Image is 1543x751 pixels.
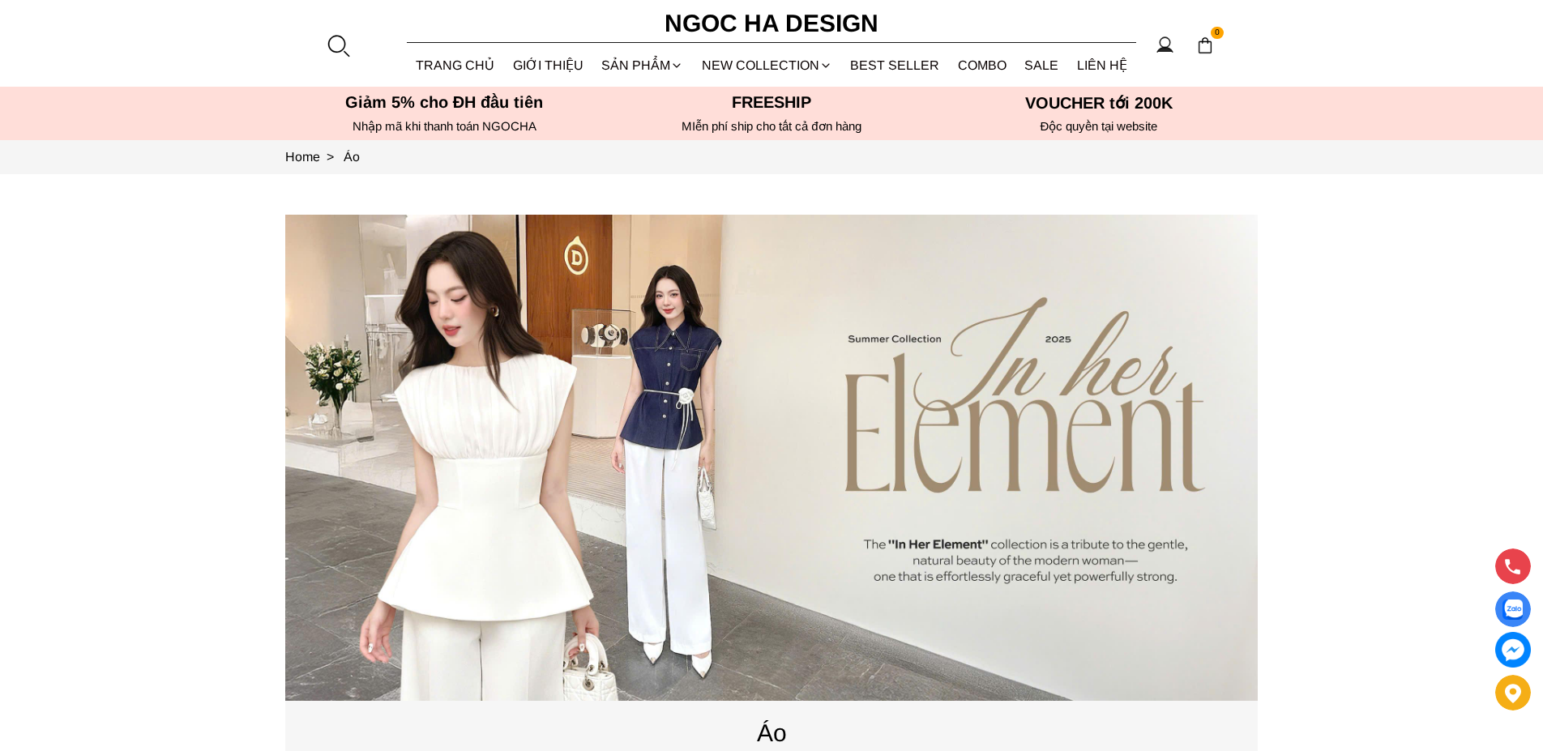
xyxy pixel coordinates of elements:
font: Freeship [732,93,811,111]
a: Display image [1495,591,1531,627]
h6: MIễn phí ship cho tất cả đơn hàng [613,119,930,134]
font: Nhập mã khi thanh toán NGOCHA [353,119,536,133]
img: Display image [1502,600,1523,620]
img: img-CART-ICON-ksit0nf1 [1196,36,1214,54]
h6: Độc quyền tại website [940,119,1258,134]
a: SALE [1015,44,1068,87]
a: Ngoc Ha Design [650,4,893,43]
a: Combo [949,44,1016,87]
a: TRANG CHỦ [407,44,504,87]
a: BEST SELLER [841,44,949,87]
a: NEW COLLECTION [693,44,842,87]
a: Link to Home [285,150,344,164]
span: > [320,150,340,164]
span: 0 [1211,27,1224,40]
a: Link to Áo [344,150,360,164]
a: messenger [1495,632,1531,668]
div: SẢN PHẨM [592,44,693,87]
a: GIỚI THIỆU [504,44,593,87]
h5: VOUCHER tới 200K [940,93,1258,113]
font: Giảm 5% cho ĐH đầu tiên [345,93,544,111]
a: LIÊN HỆ [1068,44,1137,87]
